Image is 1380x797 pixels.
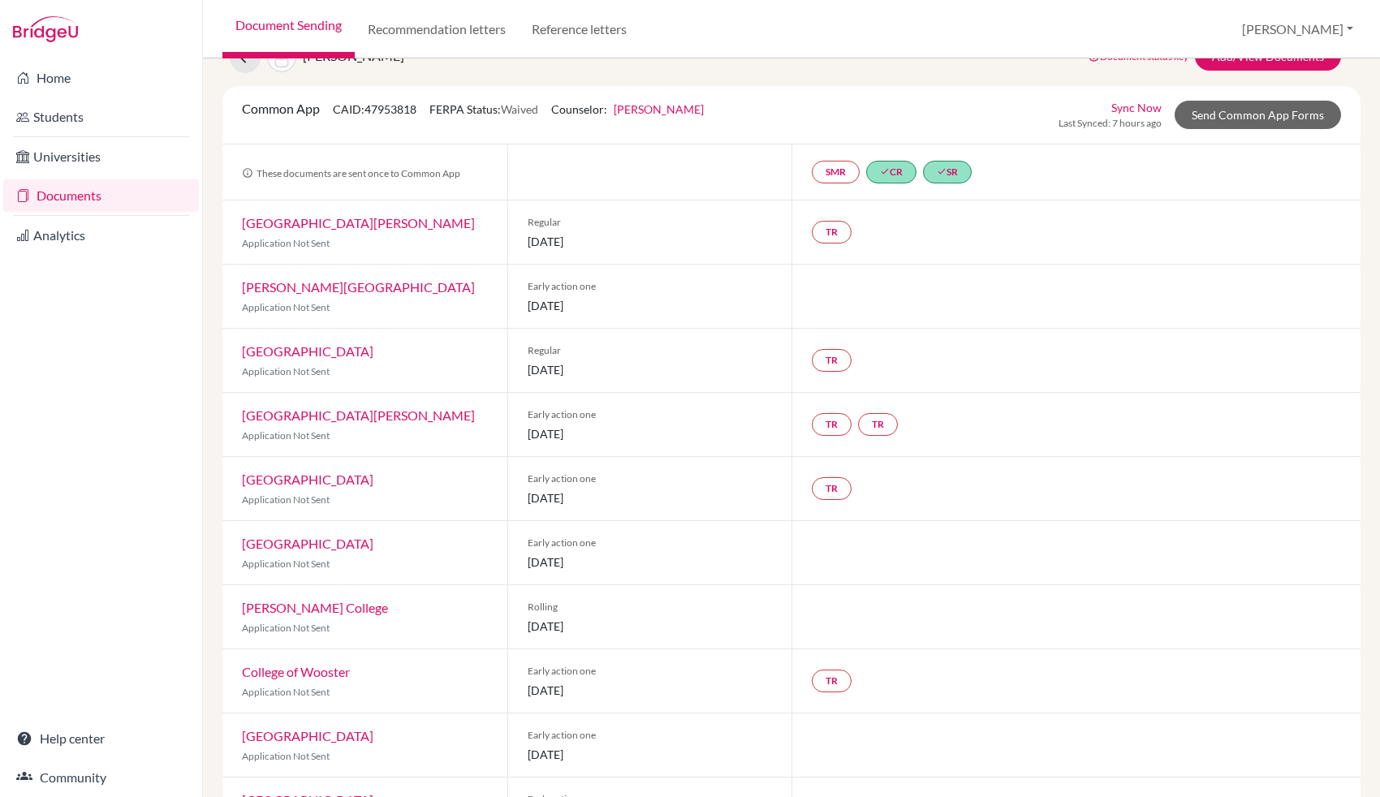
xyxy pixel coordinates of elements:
[242,343,373,359] a: [GEOGRAPHIC_DATA]
[242,167,460,179] span: These documents are sent once to Common App
[242,365,330,377] span: Application Not Sent
[3,101,199,133] a: Students
[3,219,199,252] a: Analytics
[3,62,199,94] a: Home
[812,413,852,436] a: TR
[880,166,890,176] i: done
[3,722,199,755] a: Help center
[3,140,199,173] a: Universities
[242,429,330,442] span: Application Not Sent
[528,664,773,679] span: Early action one
[528,554,773,571] span: [DATE]
[3,179,199,212] a: Documents
[528,536,773,550] span: Early action one
[528,233,773,250] span: [DATE]
[528,682,773,699] span: [DATE]
[242,750,330,762] span: Application Not Sent
[528,489,773,506] span: [DATE]
[242,664,350,679] a: College of Wooster
[528,600,773,614] span: Rolling
[528,279,773,294] span: Early action one
[242,101,320,116] span: Common App
[429,102,538,116] span: FERPA Status:
[1088,50,1188,62] a: Document status key
[937,166,947,176] i: done
[528,746,773,763] span: [DATE]
[501,102,538,116] span: Waived
[528,215,773,230] span: Regular
[812,477,852,500] a: TR
[812,161,860,183] a: SMR
[13,16,78,42] img: Bridge-U
[1111,99,1162,116] a: Sync Now
[528,618,773,635] span: [DATE]
[242,600,388,615] a: [PERSON_NAME] College
[923,161,972,183] a: doneSR
[614,102,704,116] a: [PERSON_NAME]
[1175,101,1341,129] a: Send Common App Forms
[528,407,773,422] span: Early action one
[242,301,330,313] span: Application Not Sent
[1235,14,1361,45] button: [PERSON_NAME]
[333,102,416,116] span: CAID: 47953818
[242,215,475,230] a: [GEOGRAPHIC_DATA][PERSON_NAME]
[242,472,373,487] a: [GEOGRAPHIC_DATA]
[242,728,373,743] a: [GEOGRAPHIC_DATA]
[812,670,852,692] a: TR
[528,472,773,486] span: Early action one
[242,686,330,698] span: Application Not Sent
[551,102,704,116] span: Counselor:
[528,361,773,378] span: [DATE]
[242,279,475,295] a: [PERSON_NAME][GEOGRAPHIC_DATA]
[242,558,330,570] span: Application Not Sent
[528,728,773,743] span: Early action one
[242,407,475,423] a: [GEOGRAPHIC_DATA][PERSON_NAME]
[242,493,330,506] span: Application Not Sent
[242,536,373,551] a: [GEOGRAPHIC_DATA]
[866,161,916,183] a: doneCR
[1059,116,1162,131] span: Last Synced: 7 hours ago
[3,761,199,794] a: Community
[528,343,773,358] span: Regular
[812,221,852,243] a: TR
[528,425,773,442] span: [DATE]
[242,237,330,249] span: Application Not Sent
[812,349,852,372] a: TR
[858,413,898,436] a: TR
[242,622,330,634] span: Application Not Sent
[528,297,773,314] span: [DATE]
